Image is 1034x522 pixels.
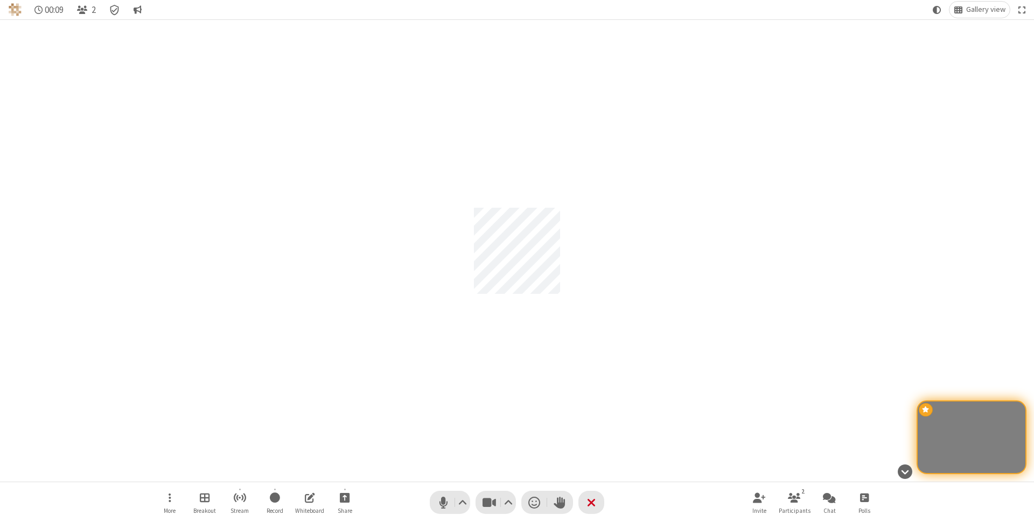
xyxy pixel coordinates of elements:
button: Open chat [813,487,846,518]
button: Open menu [153,487,186,518]
span: Whiteboard [295,507,324,514]
button: Audio settings [456,491,470,514]
button: Open participant list [778,487,811,518]
button: Conversation [129,2,146,18]
span: Invite [752,507,766,514]
img: QA Selenium DO NOT DELETE OR CHANGE [9,3,22,16]
button: End or leave meeting [578,491,604,514]
button: Mute (⌘+Shift+A) [430,491,470,514]
span: Chat [823,507,836,514]
span: Breakout [193,507,216,514]
button: Start streaming [223,487,256,518]
button: Raise hand [547,491,573,514]
button: Stop video (⌘+Shift+V) [476,491,516,514]
div: Timer [30,2,68,18]
span: Polls [858,507,870,514]
button: Open participant list [72,2,100,18]
button: Start recording [258,487,291,518]
span: Record [267,507,283,514]
button: Fullscreen [1014,2,1030,18]
button: Using system theme [928,2,946,18]
button: Hide [893,458,916,484]
button: Video setting [501,491,516,514]
span: 00:09 [45,5,64,15]
span: Participants [779,507,811,514]
span: 2 [92,5,96,15]
button: Open shared whiteboard [294,487,326,518]
button: Send a reaction [521,491,547,514]
button: Start sharing [329,487,361,518]
button: Invite participants (⌘+Shift+I) [743,487,775,518]
span: More [164,507,176,514]
span: Gallery view [966,5,1005,14]
button: Open poll [848,487,881,518]
div: Meeting details Encryption enabled [104,2,125,18]
span: Share [338,507,352,514]
div: 2 [799,486,808,496]
button: Change layout [949,2,1010,18]
button: Manage Breakout Rooms [188,487,221,518]
span: Stream [230,507,249,514]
